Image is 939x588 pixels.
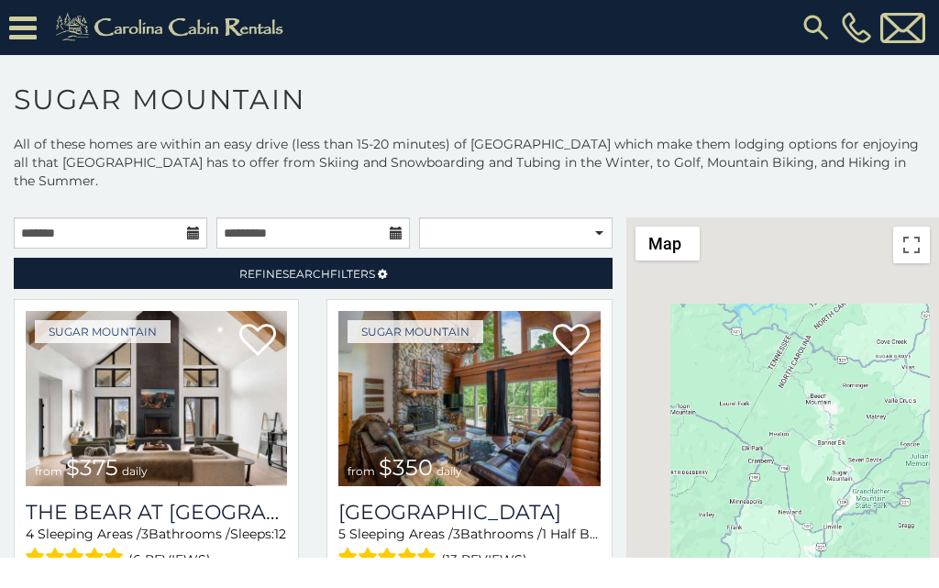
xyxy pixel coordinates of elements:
a: RefineSearchFilters [14,258,613,289]
span: $350 [379,454,433,481]
span: from [35,464,62,478]
span: daily [436,464,462,478]
span: 12 [274,526,286,542]
img: search-regular.svg [800,11,833,44]
span: (6 reviews) [128,548,211,571]
span: $375 [66,454,118,481]
a: Grouse Moor Lodge from $350 daily [338,311,600,486]
span: from [348,464,375,478]
span: daily [122,464,148,478]
button: Change map style [635,227,700,261]
span: 4 [26,526,34,542]
h3: The Bear At Sugar Mountain [26,500,287,525]
div: Sleeping Areas / Bathrooms / Sleeps: [26,525,287,571]
h3: Grouse Moor Lodge [338,500,600,525]
a: The Bear At Sugar Mountain from $375 daily [26,311,287,486]
span: 3 [141,526,149,542]
span: 3 [453,526,460,542]
a: The Bear At [GEOGRAPHIC_DATA] [26,500,287,525]
span: Refine Filters [239,267,375,281]
a: Sugar Mountain [348,320,483,343]
span: (13 reviews) [441,548,527,571]
a: Add to favorites [553,322,590,361]
span: Search [282,267,330,281]
div: Sleeping Areas / Bathrooms / Sleeps: [338,525,600,571]
a: Add to favorites [239,322,276,361]
a: Sugar Mountain [35,320,171,343]
a: [GEOGRAPHIC_DATA] [338,500,600,525]
img: Grouse Moor Lodge [338,311,600,486]
a: [PHONE_NUMBER] [837,12,876,43]
span: Map [648,234,681,253]
img: Khaki-logo.png [46,9,299,46]
span: 5 [338,526,346,542]
img: The Bear At Sugar Mountain [26,311,287,486]
span: 1 Half Baths / [542,526,625,542]
button: Toggle fullscreen view [893,227,930,263]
